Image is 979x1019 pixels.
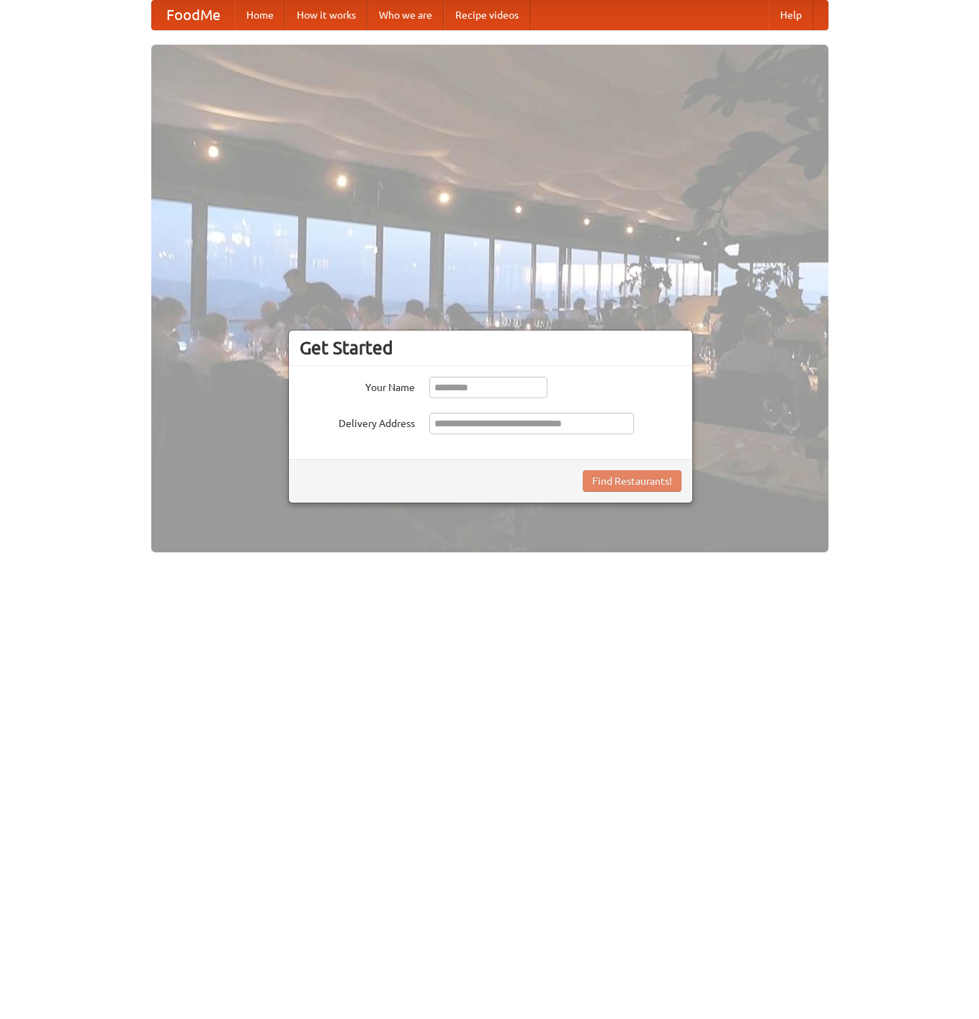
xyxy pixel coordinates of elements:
[300,413,415,431] label: Delivery Address
[300,377,415,395] label: Your Name
[367,1,444,30] a: Who we are
[444,1,530,30] a: Recipe videos
[235,1,285,30] a: Home
[769,1,813,30] a: Help
[300,337,681,359] h3: Get Started
[583,470,681,492] button: Find Restaurants!
[152,1,235,30] a: FoodMe
[285,1,367,30] a: How it works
